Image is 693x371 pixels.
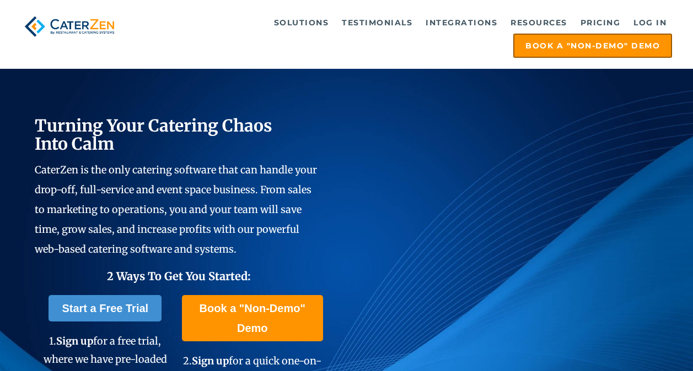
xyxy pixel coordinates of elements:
img: caterzen [21,12,118,41]
span: Sign up [56,335,93,347]
span: 2 Ways To Get You Started: [107,269,251,283]
a: Start a Free Trial [49,295,162,321]
a: Testimonials [336,12,418,34]
a: Log in [628,12,672,34]
a: Resources [505,12,573,34]
a: Integrations [420,12,503,34]
a: Pricing [575,12,626,34]
a: Book a "Non-Demo" Demo [513,34,672,58]
div: Navigation Menu [132,12,672,58]
a: Book a "Non-Demo" Demo [182,295,323,341]
a: Solutions [268,12,335,34]
span: Turning Your Catering Chaos Into Calm [35,115,272,154]
span: Sign up [192,354,229,367]
iframe: Help widget launcher [595,328,681,359]
span: CaterZen is the only catering software that can handle your drop-off, full-service and event spac... [35,163,317,255]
